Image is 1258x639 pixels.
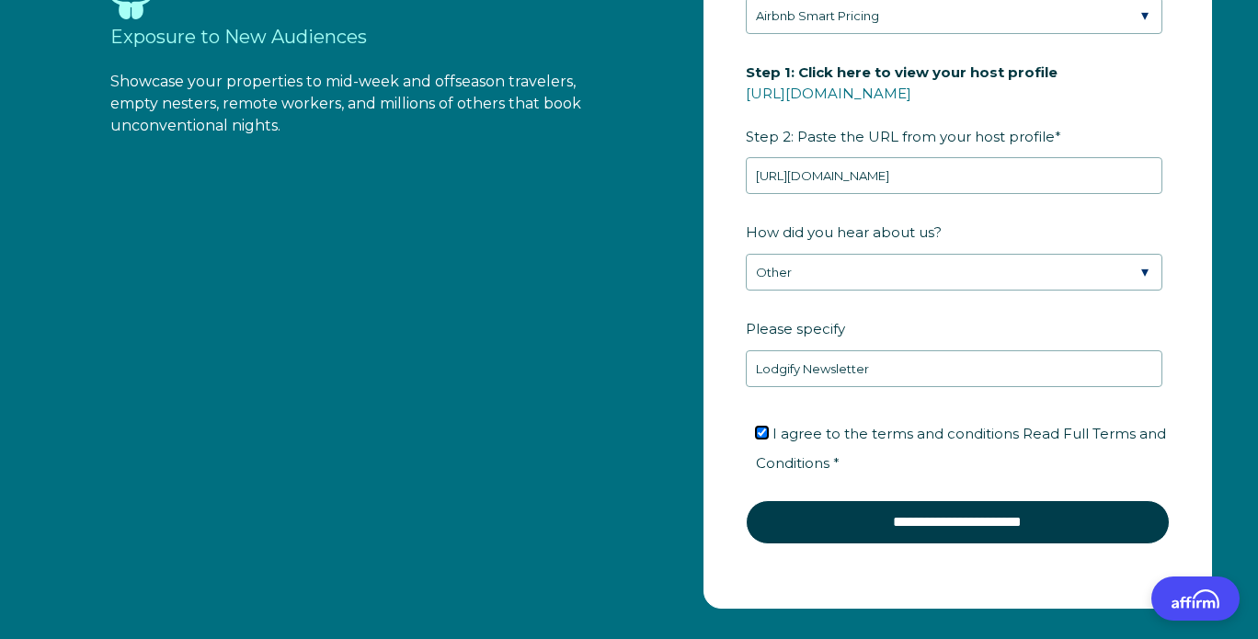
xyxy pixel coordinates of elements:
span: Step 2: Paste the URL from your host profile [746,58,1058,151]
span: I agree to the terms and conditions [756,425,1167,472]
span: How did you hear about us? [746,218,942,246]
a: Read Full Terms and Conditions [756,425,1167,472]
span: Exposure to New Audiences [110,26,367,48]
span: Step 1: Click here to view your host profile [746,58,1058,86]
input: I agree to the terms and conditions Read Full Terms and Conditions * [756,427,768,439]
input: airbnb.com/users/show/12345 [746,157,1162,194]
span: Showcase your properties to mid-week and offseason travelers, empty nesters, remote workers, and ... [110,73,581,134]
span: Please specify [746,314,845,343]
a: [URL][DOMAIN_NAME] [746,85,911,102]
